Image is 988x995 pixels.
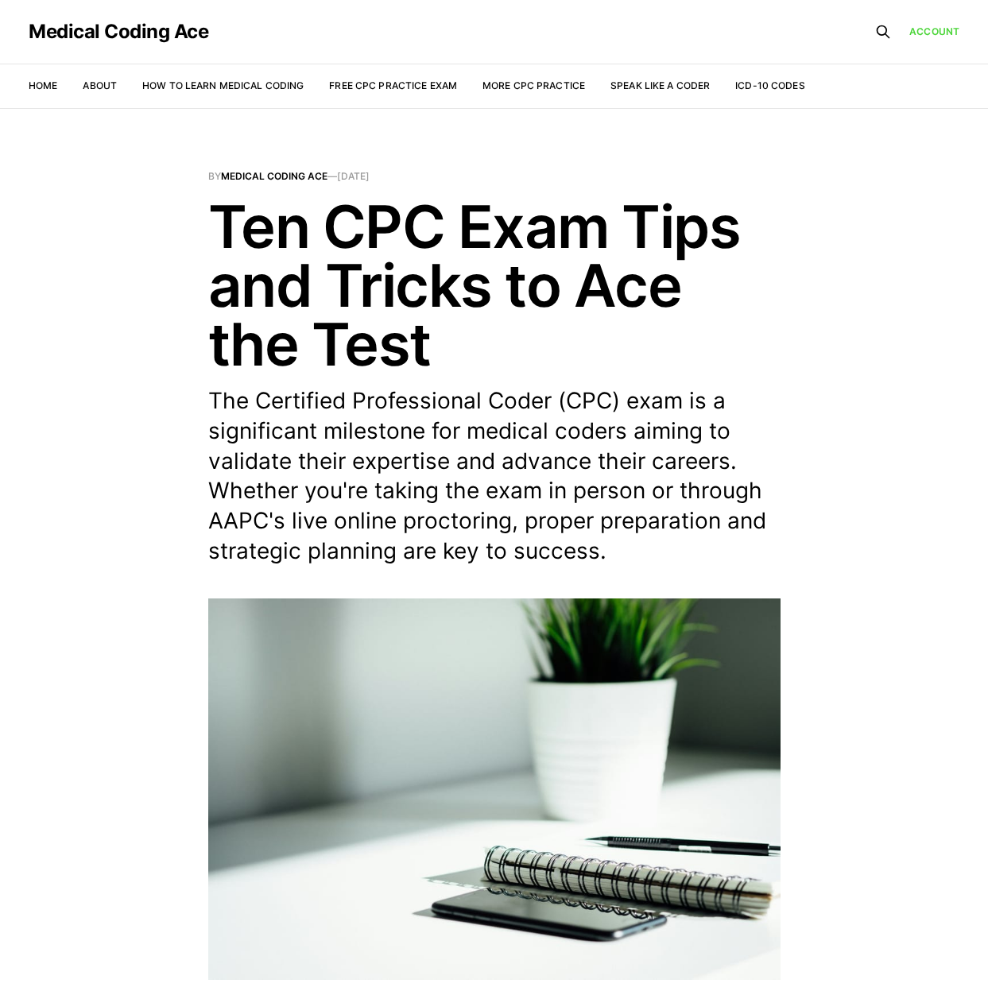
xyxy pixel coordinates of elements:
a: Speak Like a Coder [610,79,710,91]
a: Free CPC Practice Exam [329,79,457,91]
a: ICD-10 Codes [735,79,804,91]
a: How to Learn Medical Coding [142,79,304,91]
a: Home [29,79,57,91]
a: Account [909,24,959,39]
h1: Ten CPC Exam Tips and Tricks to Ace the Test [208,197,781,374]
time: [DATE] [337,170,370,182]
a: Medical Coding Ace [29,22,208,41]
p: The Certified Professional Coder (CPC) exam is a significant milestone for medical coders aiming ... [208,386,781,567]
span: By — [208,172,781,181]
a: Medical Coding Ace [221,170,327,182]
img: The Top CPC Exam Tip: Have a clean desk. A clean desk is a clean mind. [208,598,781,980]
a: More CPC Practice [482,79,585,91]
a: About [83,79,117,91]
